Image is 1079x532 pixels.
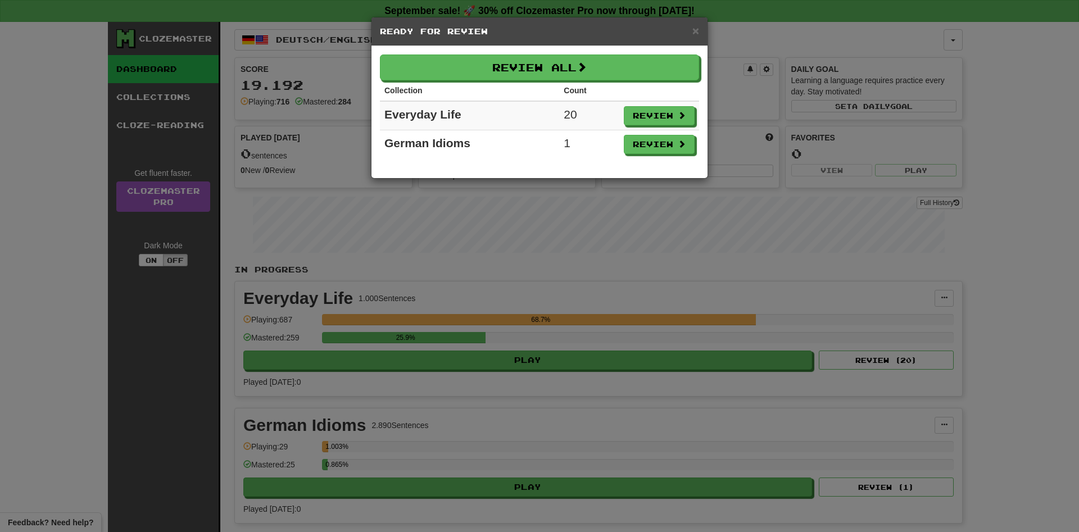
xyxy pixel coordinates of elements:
[380,26,699,37] h5: Ready for Review
[380,101,559,130] td: Everyday Life
[559,130,619,159] td: 1
[559,101,619,130] td: 20
[624,106,695,125] button: Review
[692,24,699,37] span: ×
[559,80,619,101] th: Count
[380,54,699,80] button: Review All
[692,25,699,37] button: Close
[380,80,559,101] th: Collection
[380,130,559,159] td: German Idioms
[624,135,695,154] button: Review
